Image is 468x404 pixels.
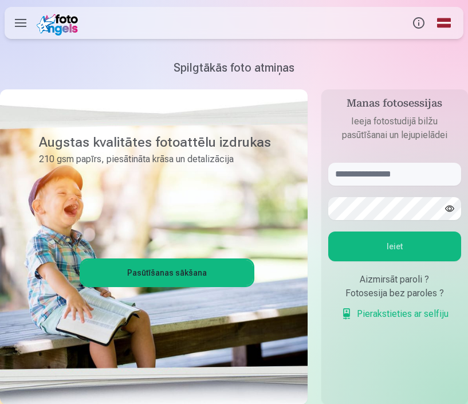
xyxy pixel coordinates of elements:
[328,96,461,115] h4: Manas fotosessijas
[328,232,461,261] button: Ieiet
[81,260,253,285] a: Pasūtīšanas sākšana
[37,10,82,36] img: /fa1
[328,287,461,300] div: Fotosesija bez paroles ?
[406,7,431,39] button: Info
[341,307,449,321] a: Pierakstieties ar selfiju
[431,7,457,39] a: Global
[39,133,246,151] h3: Augstas kvalitātes fotoattēlu izdrukas
[39,151,246,167] p: 210 gsm papīrs, piesātināta krāsa un detalizācija
[328,273,461,287] div: Aizmirsāt paroli ?
[328,115,461,142] p: Ieeja fotostudijā bilžu pasūtīšanai un lejupielādei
